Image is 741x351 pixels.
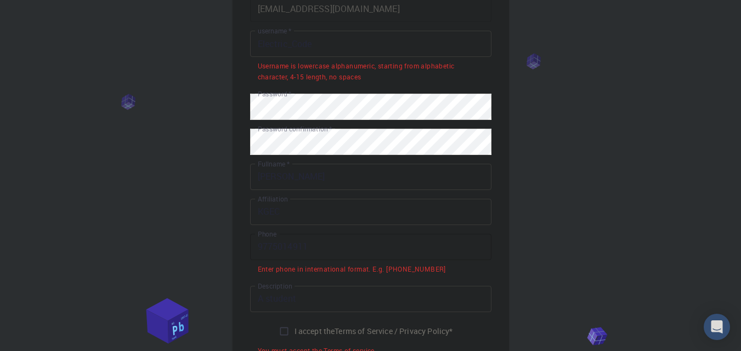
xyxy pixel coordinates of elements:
[335,326,452,337] p: Terms of Service / Privacy Policy *
[704,314,730,340] div: Open Intercom Messenger
[258,159,290,169] label: Fullname
[295,326,335,337] span: I accept the
[258,26,291,36] label: username
[258,194,287,204] label: Affiliation
[258,229,276,239] label: Phone
[258,281,292,291] label: Description
[335,326,452,337] a: Terms of Service / Privacy Policy*
[258,89,291,99] label: Password
[258,124,332,134] label: Password confirmation
[258,61,484,83] div: Username is lowercase alphanumeric, starting from alphabetic character, 4-15 length, no spaces
[258,264,446,275] div: Enter phone in international format. E.g. [PHONE_NUMBER]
